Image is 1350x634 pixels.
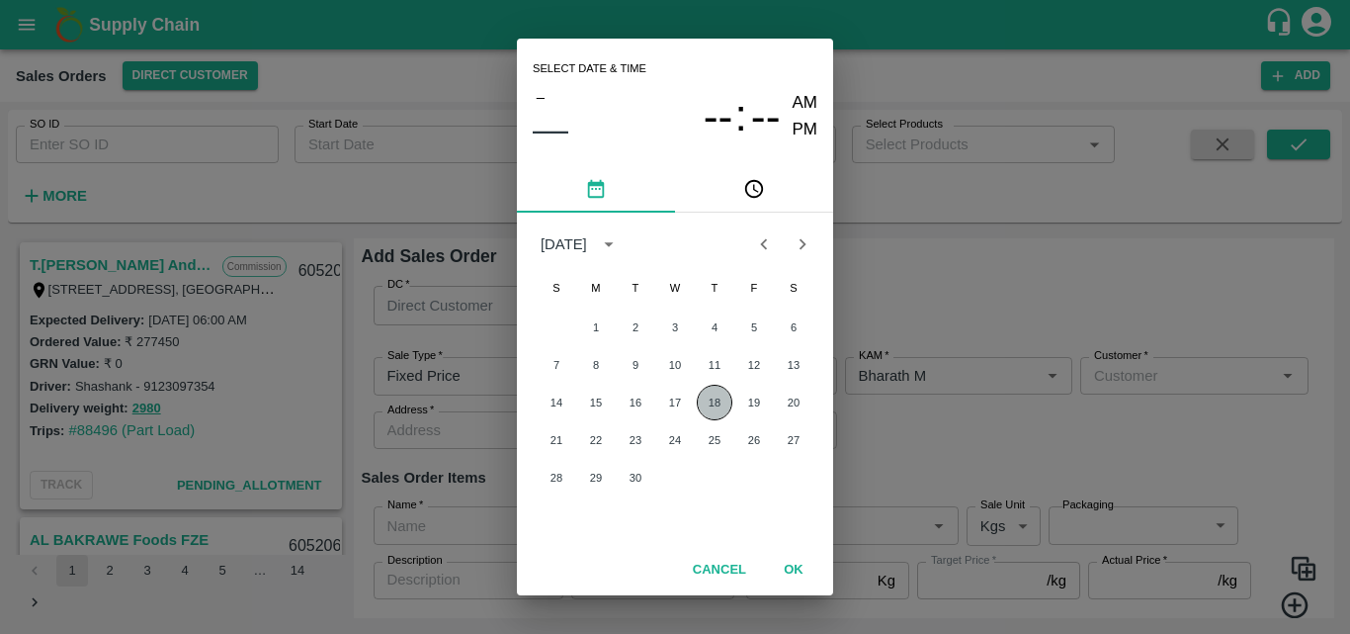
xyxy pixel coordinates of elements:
button: 17 [657,385,693,420]
button: 7 [539,347,574,383]
div: [DATE] [541,233,587,255]
button: -- [704,90,733,142]
button: 10 [657,347,693,383]
button: OK [762,553,825,588]
button: 25 [697,422,732,458]
button: 23 [618,422,653,458]
button: Next month [784,226,821,263]
button: 16 [618,385,653,420]
button: 22 [578,422,614,458]
button: 6 [776,310,811,345]
span: Monday [578,268,614,308]
button: 29 [578,460,614,496]
button: 14 [539,385,574,420]
span: Thursday [697,268,732,308]
button: 24 [657,422,693,458]
span: Tuesday [618,268,653,308]
button: 20 [776,385,811,420]
button: 30 [618,460,653,496]
button: Previous month [745,226,783,263]
button: 26 [736,422,772,458]
span: – [537,84,545,110]
span: Saturday [776,268,811,308]
button: 1 [578,310,614,345]
button: – [533,84,548,110]
button: 8 [578,347,614,383]
button: PM [793,117,818,143]
span: Select date & time [533,54,646,84]
button: 27 [776,422,811,458]
button: 3 [657,310,693,345]
button: 21 [539,422,574,458]
button: 11 [697,347,732,383]
button: 4 [697,310,732,345]
span: -- [704,91,733,142]
button: 13 [776,347,811,383]
span: Friday [736,268,772,308]
button: 19 [736,385,772,420]
button: pick date [517,165,675,213]
span: : [734,90,746,142]
button: AM [793,90,818,117]
button: 5 [736,310,772,345]
button: 15 [578,385,614,420]
button: 18 [697,385,732,420]
button: 12 [736,347,772,383]
span: Sunday [539,268,574,308]
button: 2 [618,310,653,345]
button: Cancel [685,553,754,588]
button: –– [533,110,568,149]
span: Wednesday [657,268,693,308]
button: 28 [539,460,574,496]
span: -- [751,91,781,142]
button: -- [751,90,781,142]
button: calendar view is open, switch to year view [593,228,625,260]
button: 9 [618,347,653,383]
button: pick time [675,165,833,213]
